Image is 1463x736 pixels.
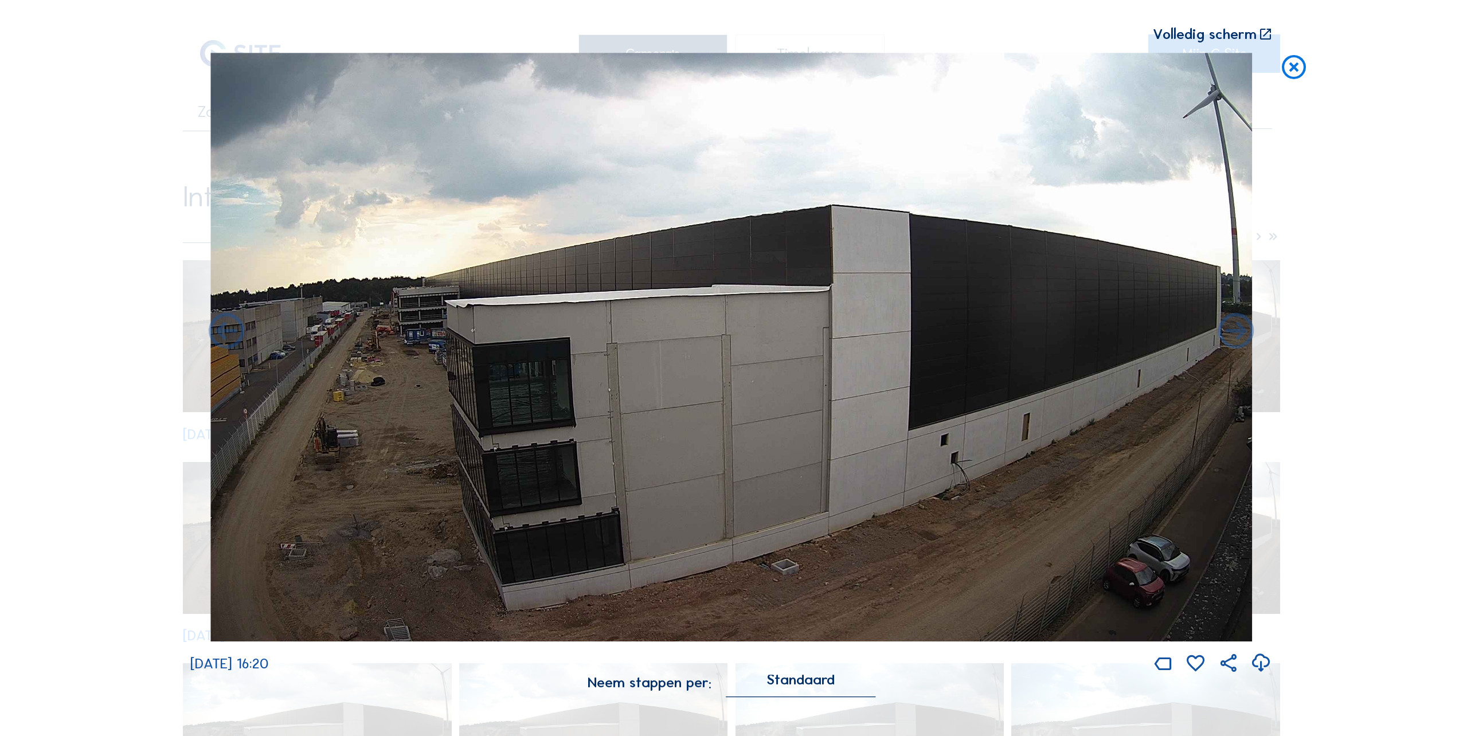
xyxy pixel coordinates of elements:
img: Image [211,53,1253,641]
div: Standaard [766,675,835,685]
i: Forward [205,311,248,354]
i: Back [1215,311,1258,354]
span: [DATE] 16:20 [190,655,269,673]
div: Neem stappen per: [588,676,711,690]
div: Standaard [726,675,875,696]
div: Volledig scherm [1153,27,1257,42]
